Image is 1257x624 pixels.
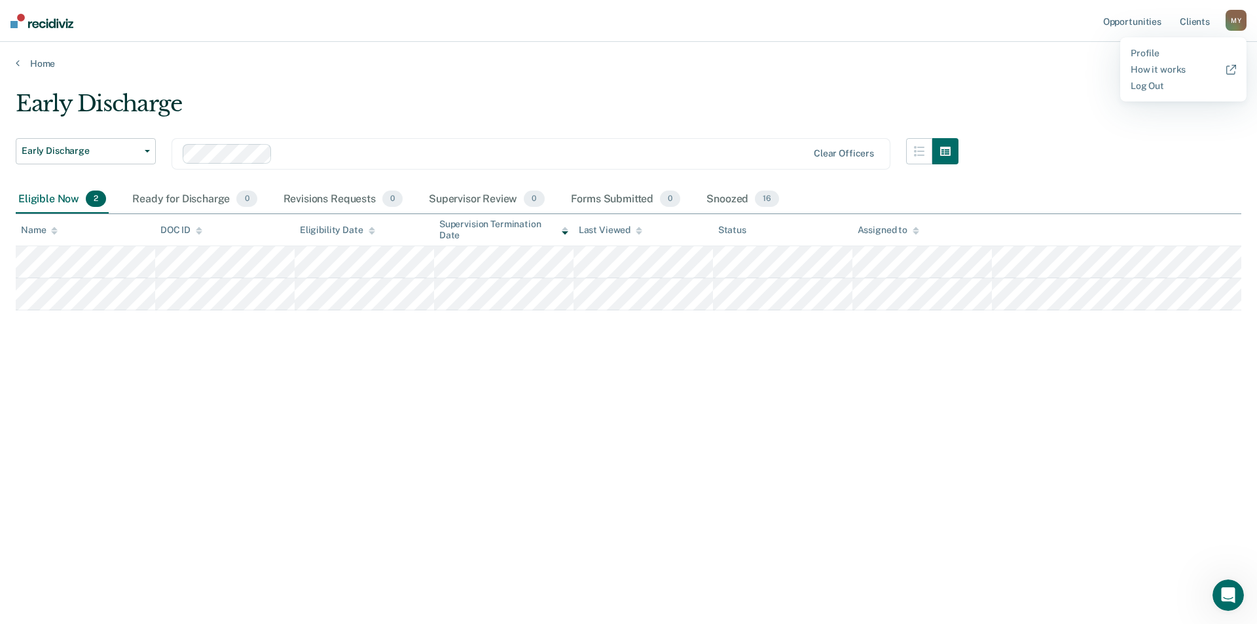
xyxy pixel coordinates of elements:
a: Home [16,58,1241,69]
div: Forms Submitted0 [568,185,683,214]
div: Last Viewed [579,225,642,236]
span: 0 [236,191,257,208]
iframe: Intercom live chat [1212,579,1244,611]
div: Assigned to [858,225,919,236]
div: Eligibility Date [300,225,375,236]
span: Early Discharge [22,145,139,156]
img: Recidiviz [10,14,73,28]
a: Log Out [1131,81,1236,92]
span: 16 [755,191,779,208]
div: Supervision Termination Date [439,219,568,241]
span: 0 [660,191,680,208]
div: Supervisor Review0 [426,185,547,214]
span: 0 [382,191,403,208]
div: Status [718,225,746,236]
div: Revisions Requests0 [281,185,405,214]
div: DOC ID [160,225,202,236]
div: Ready for Discharge0 [130,185,259,214]
a: Profile [1131,48,1236,59]
span: 2 [86,191,106,208]
div: Early Discharge [16,90,958,128]
div: M Y [1226,10,1247,31]
div: Snoozed16 [704,185,782,214]
button: MY [1226,10,1247,31]
span: 0 [524,191,544,208]
div: Clear officers [814,148,874,159]
a: How it works [1131,64,1236,75]
div: Name [21,225,58,236]
div: Eligible Now2 [16,185,109,214]
button: Early Discharge [16,138,156,164]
